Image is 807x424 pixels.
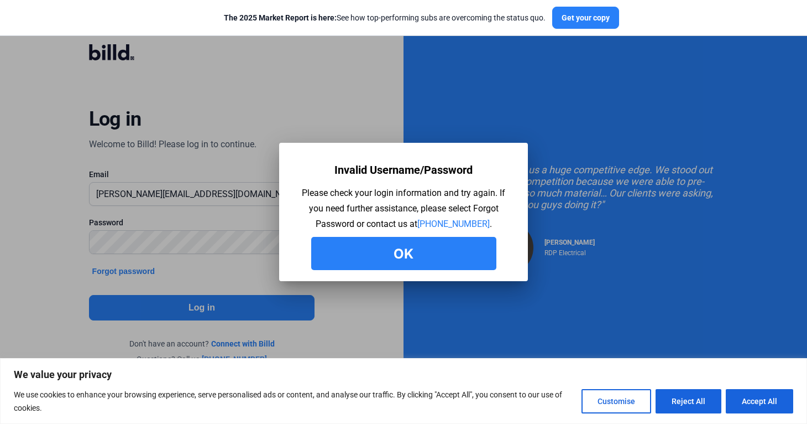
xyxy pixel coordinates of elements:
[224,13,337,22] span: The 2025 Market Report is here:
[296,185,511,232] div: Please check your login information and try again. If you need further assistance, please select ...
[14,368,793,381] p: We value your privacy
[224,12,546,23] div: See how top-performing subs are overcoming the status quo.
[311,237,496,270] button: Ok
[581,389,651,413] button: Customise
[656,389,721,413] button: Reject All
[726,389,793,413] button: Accept All
[417,219,490,229] a: [PHONE_NUMBER]
[14,388,573,415] p: We use cookies to enhance your browsing experience, serve personalised ads or content, and analys...
[334,159,473,180] div: Invalid Username/Password
[552,7,619,29] button: Get your copy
